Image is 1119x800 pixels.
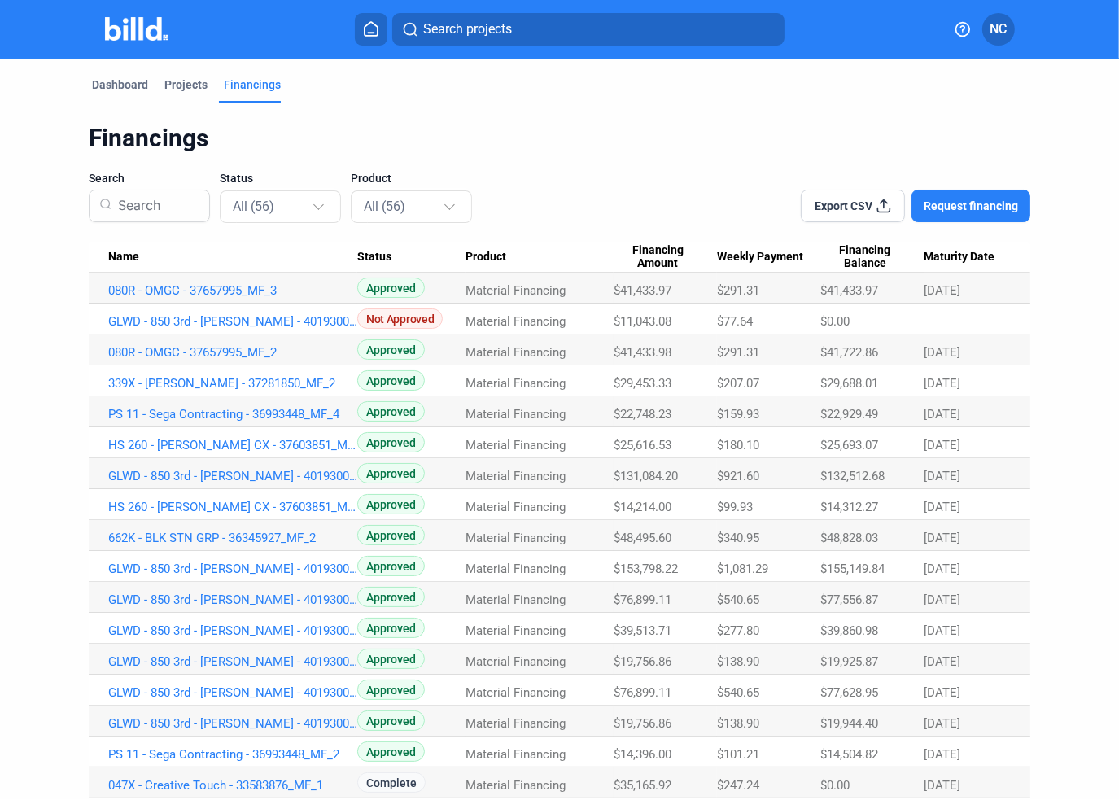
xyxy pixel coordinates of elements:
[717,654,759,669] span: $138.90
[924,654,961,669] span: [DATE]
[108,716,357,731] a: GLWD - 850 3rd - [PERSON_NAME] - 40193008_MF_1
[820,376,878,391] span: $29,688.01
[466,376,566,391] span: Material Financing
[466,438,566,452] span: Material Financing
[89,123,1031,154] div: Financings
[924,250,1012,264] div: Maturity Date
[423,20,512,39] span: Search projects
[108,623,357,638] a: GLWD - 850 3rd - [PERSON_NAME] - 40193008_MF_4
[820,438,878,452] span: $25,693.07
[108,438,357,452] a: HS 260 - [PERSON_NAME] CX - 37603851_MF_3
[614,716,671,731] span: $19,756.86
[351,170,391,186] span: Product
[108,283,357,298] a: 080R - OMGC - 37657995_MF_3
[717,531,759,545] span: $340.95
[357,339,425,360] span: Approved
[466,592,566,607] span: Material Financing
[820,654,878,669] span: $19,925.87
[105,17,169,41] img: Billd Company Logo
[717,592,759,607] span: $540.65
[392,13,785,46] button: Search projects
[466,314,566,329] span: Material Financing
[820,716,878,731] span: $19,944.40
[801,190,905,222] button: Export CSV
[614,283,671,298] span: $41,433.97
[357,463,425,483] span: Approved
[717,345,759,360] span: $291.31
[108,469,357,483] a: GLWD - 850 3rd - [PERSON_NAME] - 40193008_MF_7
[924,531,961,545] span: [DATE]
[357,618,425,638] span: Approved
[466,778,566,793] span: Material Financing
[357,401,425,422] span: Approved
[924,250,995,264] span: Maturity Date
[614,407,671,422] span: $22,748.23
[820,469,885,483] span: $132,512.68
[108,376,357,391] a: 339X - [PERSON_NAME] - 37281850_MF_2
[108,345,357,360] a: 080R - OMGC - 37657995_MF_2
[820,407,878,422] span: $22,929.49
[466,345,566,360] span: Material Financing
[614,623,671,638] span: $39,513.71
[357,494,425,514] span: Approved
[466,716,566,731] span: Material Financing
[924,562,961,576] span: [DATE]
[717,716,759,731] span: $138.90
[357,710,425,731] span: Approved
[357,649,425,669] span: Approved
[164,77,208,93] div: Projects
[614,314,671,329] span: $11,043.08
[924,747,961,762] span: [DATE]
[820,243,910,271] span: Financing Balance
[924,283,961,298] span: [DATE]
[614,654,671,669] span: $19,756.86
[717,747,759,762] span: $101.21
[820,345,878,360] span: $41,722.86
[820,500,878,514] span: $14,312.27
[924,592,961,607] span: [DATE]
[614,500,671,514] span: $14,214.00
[717,623,759,638] span: $277.80
[108,500,357,514] a: HS 260 - [PERSON_NAME] CX - 37603851_MF_2
[108,592,357,607] a: GLWD - 850 3rd - [PERSON_NAME] - 40193008_MF_5
[357,525,425,545] span: Approved
[108,531,357,545] a: 662K - BLK STN GRP - 36345927_MF_2
[820,778,850,793] span: $0.00
[614,778,671,793] span: $35,165.92
[717,469,759,483] span: $921.60
[614,345,671,360] span: $41,433.98
[990,20,1007,39] span: NC
[820,623,878,638] span: $39,860.98
[614,438,671,452] span: $25,616.53
[357,278,425,298] span: Approved
[924,778,961,793] span: [DATE]
[466,562,566,576] span: Material Financing
[466,685,566,700] span: Material Financing
[224,77,281,93] div: Financings
[717,250,803,264] span: Weekly Payment
[108,250,139,264] span: Name
[614,747,671,762] span: $14,396.00
[466,500,566,514] span: Material Financing
[614,685,671,700] span: $76,899.11
[108,654,357,669] a: GLWD - 850 3rd - [PERSON_NAME] - 40193008_MF_3
[614,592,671,607] span: $76,899.11
[820,562,885,576] span: $155,149.84
[357,250,391,264] span: Status
[717,685,759,700] span: $540.65
[108,314,357,329] a: GLWD - 850 3rd - [PERSON_NAME] - 40193008_MF_8
[717,500,753,514] span: $99.93
[357,587,425,607] span: Approved
[614,243,703,271] span: Financing Amount
[924,623,961,638] span: [DATE]
[717,283,759,298] span: $291.31
[614,469,678,483] span: $131,084.20
[357,308,443,329] span: Not Approved
[717,778,759,793] span: $247.24
[92,77,148,93] div: Dashboard
[357,772,426,793] span: Complete
[924,345,961,360] span: [DATE]
[820,685,878,700] span: $77,628.95
[466,283,566,298] span: Material Financing
[717,314,753,329] span: $77.64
